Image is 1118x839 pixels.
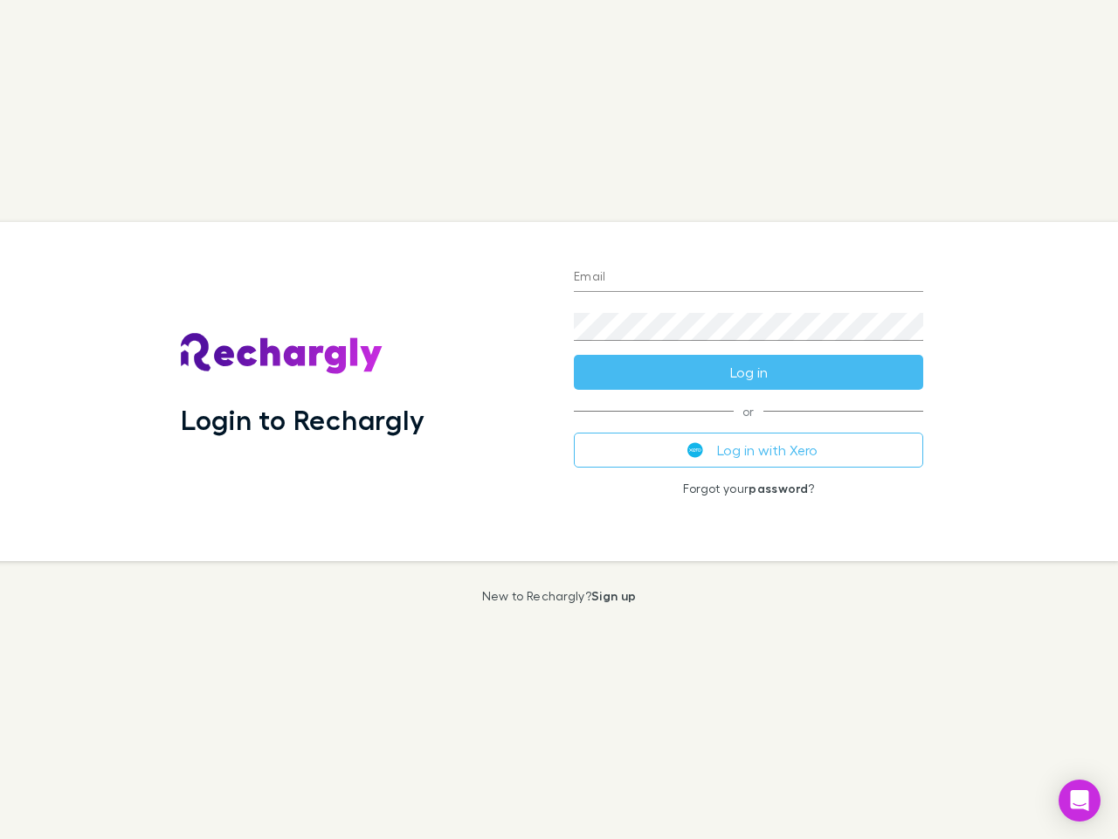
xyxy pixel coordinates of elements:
img: Xero's logo [687,442,703,458]
h1: Login to Rechargly [181,403,424,436]
p: Forgot your ? [574,482,923,496]
a: password [749,481,808,496]
a: Sign up [591,588,636,603]
div: Open Intercom Messenger [1059,780,1101,822]
p: New to Rechargly? [482,589,637,603]
button: Log in with Xero [574,433,923,468]
button: Log in [574,355,923,390]
img: Rechargly's Logo [181,333,383,375]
